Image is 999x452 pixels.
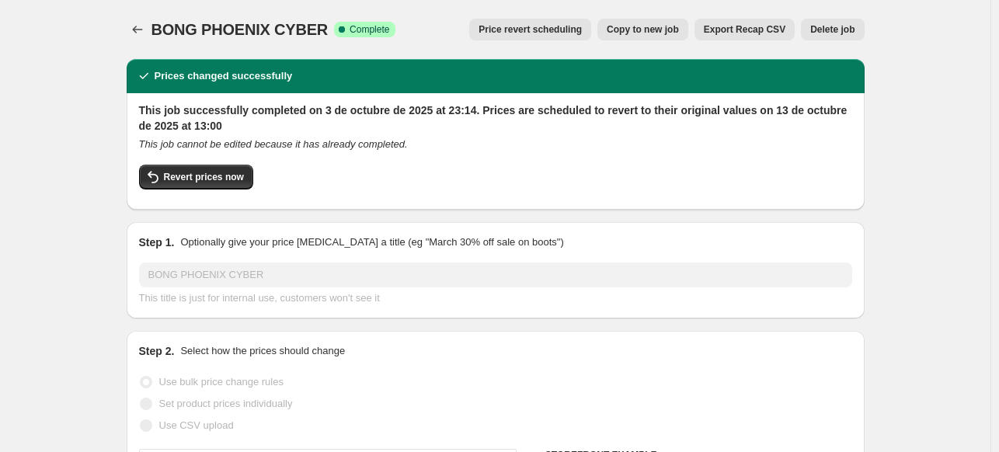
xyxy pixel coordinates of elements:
span: Export Recap CSV [704,23,785,36]
span: Use CSV upload [159,419,234,431]
span: Price revert scheduling [479,23,582,36]
p: Optionally give your price [MEDICAL_DATA] a title (eg "March 30% off sale on boots") [180,235,563,250]
button: Revert prices now [139,165,253,189]
span: Delete job [810,23,855,36]
h2: This job successfully completed on 3 de octubre de 2025 at 23:14. Prices are scheduled to revert ... [139,103,852,134]
span: This title is just for internal use, customers won't see it [139,292,380,304]
button: Price change jobs [127,19,148,40]
span: BONG PHOENIX CYBER [151,21,329,38]
button: Export Recap CSV [694,19,795,40]
span: Use bulk price change rules [159,376,284,388]
h2: Step 1. [139,235,175,250]
span: Set product prices individually [159,398,293,409]
h2: Step 2. [139,343,175,359]
button: Delete job [801,19,864,40]
i: This job cannot be edited because it has already completed. [139,138,408,150]
button: Copy to new job [597,19,688,40]
h2: Prices changed successfully [155,68,293,84]
span: Revert prices now [164,171,244,183]
span: Copy to new job [607,23,679,36]
input: 30% off holiday sale [139,263,852,287]
span: Complete [350,23,389,36]
button: Price revert scheduling [469,19,591,40]
p: Select how the prices should change [180,343,345,359]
